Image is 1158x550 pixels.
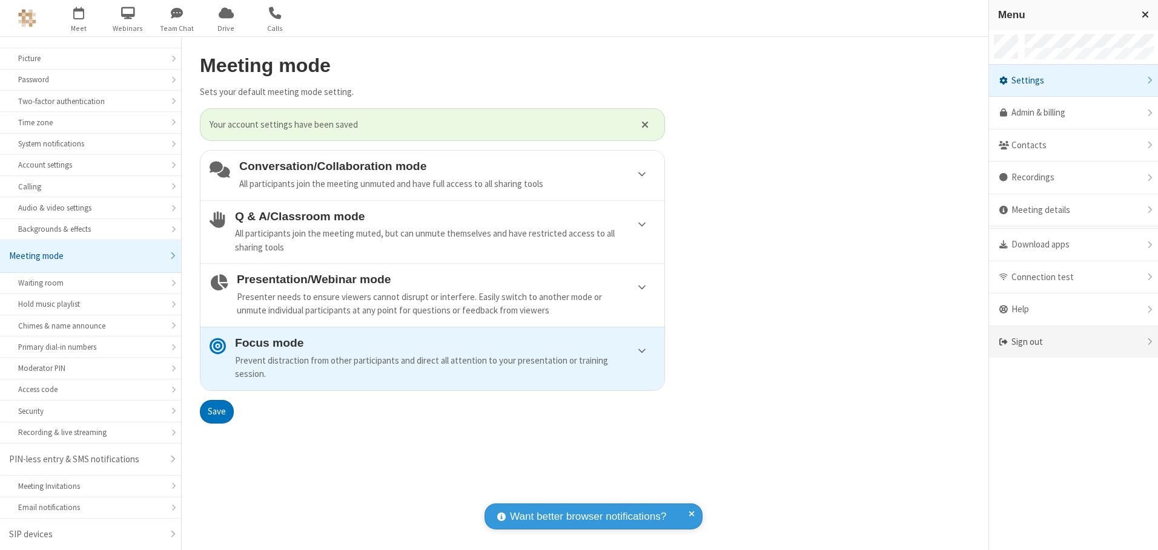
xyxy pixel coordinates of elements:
[18,384,163,395] div: Access code
[18,405,163,417] div: Security
[989,129,1158,162] div: Contacts
[989,229,1158,261] div: Download apps
[635,116,655,134] button: Close alert
[18,298,163,310] div: Hold music playlist
[18,223,163,235] div: Backgrounds & effects
[239,177,655,191] div: All participants join the meeting unmuted and have full access to all sharing tools
[989,293,1158,326] div: Help
[18,480,163,492] div: Meeting Invitations
[239,160,655,172] h4: Conversation/Collaboration mode
[235,227,655,254] div: All participants join the meeting muted, but can unmute themselves and have restricted access to ...
[237,290,655,318] div: Presenter needs to ensure viewers cannot disrupt or interfere. Easily switch to another mode or u...
[237,273,655,286] h4: Presentation/Webinar mode
[18,138,163,149] div: System notifications
[253,23,298,34] span: Calls
[18,362,163,374] div: Moderator PIN
[510,509,666,525] span: Want better browser notifications?
[18,9,36,27] img: QA Selenium DO NOT DELETE OR CHANGE
[989,162,1158,194] div: Recordings
[56,23,102,34] span: Meet
[105,23,151,34] span: Webinars
[18,277,163,289] div: Waiting room
[18,502,163,513] div: Email notifications
[989,97,1158,129] a: Admin & billing
[235,354,655,381] div: Prevent distraction from other participants and direct all attention to your presentation or trai...
[989,261,1158,294] div: Connection test
[9,453,163,467] div: PIN-less entry & SMS notifications
[989,326,1158,358] div: Sign out
[235,336,655,349] h4: Focus mode
[203,23,249,34] span: Drive
[200,400,234,424] button: Save
[200,55,665,76] h2: Meeting mode
[235,210,655,223] h4: Q & A/Classroom mode
[18,202,163,214] div: Audio & video settings
[18,159,163,171] div: Account settings
[9,249,163,263] div: Meeting mode
[200,85,665,99] p: Sets your default meeting mode setting.
[18,74,163,85] div: Password
[18,96,163,107] div: Two-factor authentication
[989,194,1158,227] div: Meeting details
[210,118,626,132] span: Your account settings have been saved
[989,65,1158,97] div: Settings
[18,181,163,192] div: Calling
[9,528,163,542] div: SIP devices
[154,23,200,34] span: Team Chat
[18,427,163,438] div: Recording & live streaming
[18,117,163,128] div: Time zone
[18,53,163,64] div: Picture
[18,320,163,332] div: Chimes & name announce
[998,9,1131,21] h3: Menu
[18,341,163,353] div: Primary dial-in numbers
